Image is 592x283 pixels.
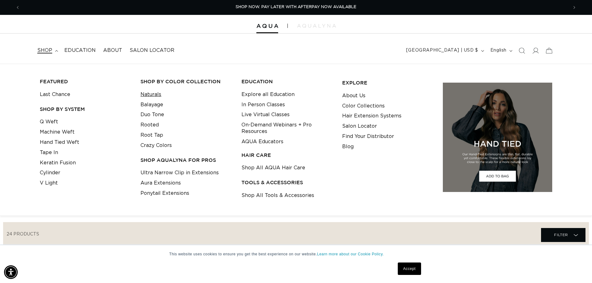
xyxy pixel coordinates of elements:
a: Color Collections [342,101,385,111]
a: Accept [398,262,421,275]
h3: EXPLORE [342,80,433,86]
a: Machine Weft [40,127,75,137]
button: [GEOGRAPHIC_DATA] | USD $ [402,45,487,57]
span: Filter [554,229,568,241]
h3: Shop AquaLyna for Pros [140,157,232,163]
a: V Light [40,178,58,188]
button: Previous announcement [11,2,25,13]
a: AQUA Educators [241,137,283,147]
span: shop [37,47,52,54]
a: Last Chance [40,89,70,100]
a: About Us [342,91,365,101]
summary: shop [34,43,61,57]
a: Salon Locator [126,43,178,57]
h3: SHOP BY SYSTEM [40,106,131,112]
a: Balayage [140,100,163,110]
img: Aqua Hair Extensions [256,24,278,28]
button: English [487,45,515,57]
a: Salon Locator [342,121,377,131]
a: Hair Extension Systems [342,111,402,121]
summary: Search [515,44,529,57]
a: Q Weft [40,117,58,127]
iframe: Chat Widget [561,253,592,283]
a: In Person Classes [241,100,285,110]
a: Ponytail Extensions [140,188,189,199]
a: Find Your Distributor [342,131,394,142]
h3: Shop by Color Collection [140,78,232,85]
h3: EDUCATION [241,78,333,85]
a: Rooted [140,120,159,130]
a: Root Tap [140,130,163,140]
a: About [99,43,126,57]
span: Salon Locator [130,47,174,54]
img: aqualyna.com [297,24,336,28]
a: Shop All AQUA Hair Care [241,163,305,173]
a: Live Virtual Classes [241,110,290,120]
a: Hand Tied Weft [40,137,79,148]
span: About [103,47,122,54]
a: Ultra Narrow Clip in Extensions [140,168,219,178]
a: Education [61,43,99,57]
summary: Filter [541,228,585,242]
a: Crazy Colors [140,140,172,151]
a: Learn more about our Cookie Policy. [317,252,384,256]
a: On-Demand Webinars + Pro Resources [241,120,333,137]
span: SHOP NOW. PAY LATER WITH AFTERPAY NOW AVAILABLE [236,5,356,9]
a: Explore all Education [241,89,295,100]
a: Aura Extensions [140,178,181,188]
span: [GEOGRAPHIC_DATA] | USD $ [406,47,478,54]
p: This website uses cookies to ensure you get the best experience on our website. [169,251,423,257]
span: 24 products [7,232,39,236]
a: Naturals [140,89,161,100]
a: Blog [342,142,354,152]
h3: TOOLS & ACCESSORIES [241,179,333,186]
h3: FEATURED [40,78,131,85]
a: Duo Tone [140,110,164,120]
button: Next announcement [567,2,581,13]
span: English [490,47,507,54]
a: Keratin Fusion [40,158,76,168]
a: Tape In [40,148,58,158]
div: Accessibility Menu [4,265,18,279]
a: Shop All Tools & Accessories [241,190,314,201]
span: Education [64,47,96,54]
h3: HAIR CARE [241,152,333,158]
a: Cylinder [40,168,60,178]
